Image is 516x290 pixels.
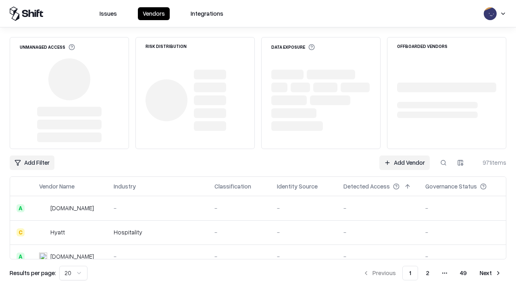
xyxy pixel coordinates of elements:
div: - [343,204,412,212]
img: Hyatt [39,228,47,236]
div: Classification [214,182,251,191]
div: - [425,228,499,236]
div: Hyatt [50,228,65,236]
div: A [17,204,25,212]
div: Identity Source [277,182,318,191]
button: Integrations [186,7,228,20]
div: Vendor Name [39,182,75,191]
div: - [214,228,264,236]
button: Next [475,266,506,280]
button: Vendors [138,7,170,20]
div: - [214,252,264,261]
img: intrado.com [39,204,47,212]
a: Add Vendor [379,155,430,170]
div: 971 items [474,158,506,167]
div: - [343,228,412,236]
p: Results per page: [10,269,56,277]
div: Unmanaged Access [20,44,75,50]
div: A [17,253,25,261]
button: Issues [95,7,122,20]
div: Risk Distribution [146,44,187,48]
div: [DOMAIN_NAME] [50,252,94,261]
div: - [425,252,499,261]
div: Data Exposure [271,44,315,50]
img: primesec.co.il [39,253,47,261]
button: 49 [454,266,473,280]
div: - [343,252,412,261]
div: Offboarded Vendors [397,44,447,48]
div: Hospitality [114,228,202,236]
div: C [17,228,25,236]
button: 2 [420,266,436,280]
div: - [114,252,202,261]
div: Detected Access [343,182,390,191]
div: - [425,204,499,212]
div: - [114,204,202,212]
div: - [214,204,264,212]
button: Add Filter [10,155,54,170]
div: Governance Status [425,182,477,191]
div: - [277,204,331,212]
nav: pagination [358,266,506,280]
div: [DOMAIN_NAME] [50,204,94,212]
div: Industry [114,182,136,191]
div: - [277,228,331,236]
button: 1 [402,266,418,280]
div: - [277,252,331,261]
